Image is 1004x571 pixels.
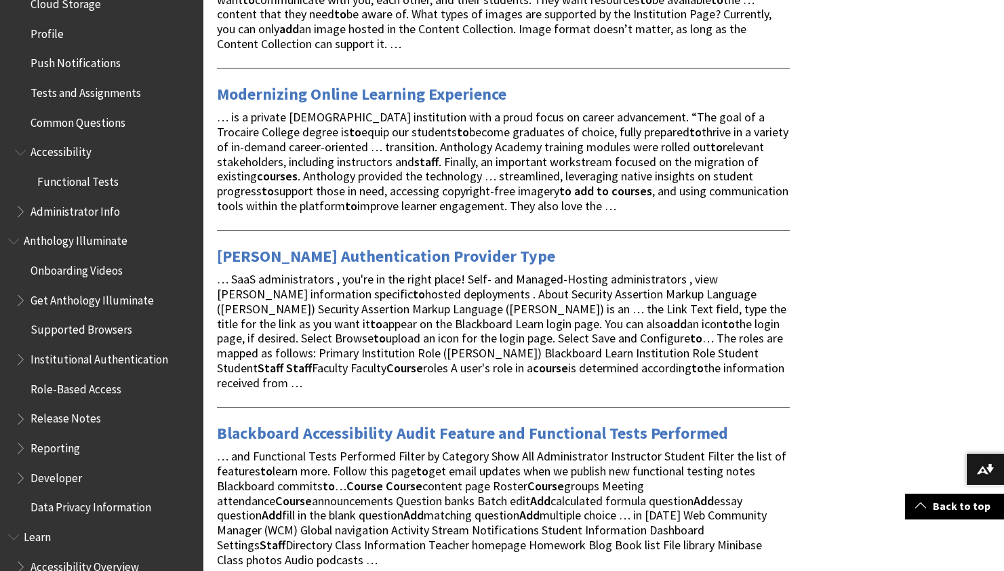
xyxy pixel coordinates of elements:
a: [PERSON_NAME] Authentication Provider Type [217,245,555,267]
strong: Staff [258,360,283,376]
strong: course [533,360,568,376]
span: Accessibility [31,141,92,159]
strong: add [574,183,594,199]
span: Push Notifications [31,52,121,71]
span: Role-Based Access [31,378,121,396]
span: … and Functional Tests Performed Filter by Category Show All Administrator Instructor Student Fil... [217,448,786,567]
strong: Add [694,493,714,509]
span: Common Questions [31,111,125,130]
span: Get Anthology Illuminate [31,289,154,307]
strong: Course [386,478,422,494]
span: Institutional Authentication [31,348,168,366]
strong: to [723,316,735,332]
a: Modernizing Online Learning Experience [217,83,506,105]
span: … is a private [DEMOGRAPHIC_DATA] institution with a proud focus on career advancement. “The goal... [217,109,788,214]
strong: Add [519,507,540,523]
span: Onboarding Videos [31,259,123,277]
strong: to [349,124,361,140]
strong: courses [257,168,298,184]
strong: Course [527,478,564,494]
strong: Add [262,507,282,523]
strong: Staff [260,537,285,553]
strong: staff [414,154,439,170]
span: Supported Browsers [31,319,132,337]
strong: to [323,478,335,494]
strong: to [710,139,723,155]
strong: to [690,330,702,346]
strong: to [413,286,425,302]
span: Functional Tests [37,170,119,189]
strong: courses [611,183,652,199]
strong: Course [275,493,312,509]
strong: to [559,183,571,199]
strong: to [345,198,357,214]
strong: Course [346,478,383,494]
span: Release Notes [31,408,101,426]
span: Data Privacy Information [31,496,151,515]
strong: Staff [286,360,312,376]
span: … SaaS administrators , you're in the right place! Self- and Managed-Hosting administrators , vie... [217,271,786,390]
strong: to [260,463,273,479]
nav: Book outline for Anthology Illuminate [8,230,195,519]
span: Administrator Info [31,200,120,218]
strong: add [279,21,299,37]
strong: to [416,463,428,479]
strong: to [370,316,382,332]
strong: add [667,316,687,332]
strong: Add [403,507,424,523]
strong: to [689,124,702,140]
a: Blackboard Accessibility Audit Feature and Functional Tests Performed [217,422,728,444]
strong: to [597,183,609,199]
strong: to [457,124,469,140]
span: Learn [24,526,51,544]
span: Tests and Assignments [31,81,141,100]
strong: to [374,330,386,346]
strong: to [691,360,704,376]
span: Reporting [31,437,80,455]
a: Back to top [905,494,1004,519]
strong: to [262,183,274,199]
strong: Add [530,493,550,509]
span: Developer [31,467,82,485]
strong: Course [386,360,423,376]
strong: to [334,6,346,22]
span: Anthology Illuminate [24,230,127,248]
span: Profile [31,22,64,41]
